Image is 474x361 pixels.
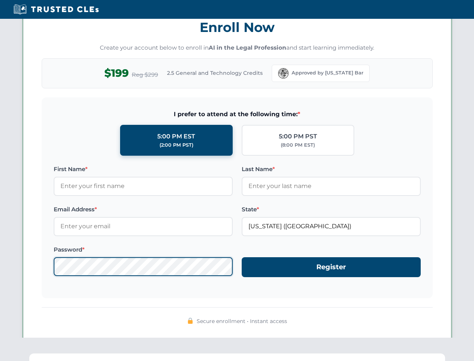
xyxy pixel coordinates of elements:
[167,69,263,77] span: 2.5 General and Technology Credits
[54,217,233,236] input: Enter your email
[157,132,195,141] div: 5:00 PM EST
[132,70,158,79] span: Reg $299
[42,15,433,39] h3: Enroll Now
[242,257,421,277] button: Register
[242,165,421,174] label: Last Name
[281,141,315,149] div: (8:00 PM EST)
[197,317,287,325] span: Secure enrollment • Instant access
[242,205,421,214] label: State
[160,141,193,149] div: (2:00 PM PST)
[11,4,101,15] img: Trusted CLEs
[104,65,129,82] span: $199
[54,177,233,196] input: Enter your first name
[54,165,233,174] label: First Name
[242,217,421,236] input: Florida (FL)
[209,44,286,51] strong: AI in the Legal Profession
[54,205,233,214] label: Email Address
[42,44,433,52] p: Create your account below to enroll in and start learning immediately.
[54,109,421,119] span: I prefer to attend at the following time:
[292,69,363,77] span: Approved by [US_STATE] Bar
[187,318,193,324] img: 🔒
[279,132,317,141] div: 5:00 PM PST
[54,245,233,254] label: Password
[278,68,289,79] img: Florida Bar
[242,177,421,196] input: Enter your last name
